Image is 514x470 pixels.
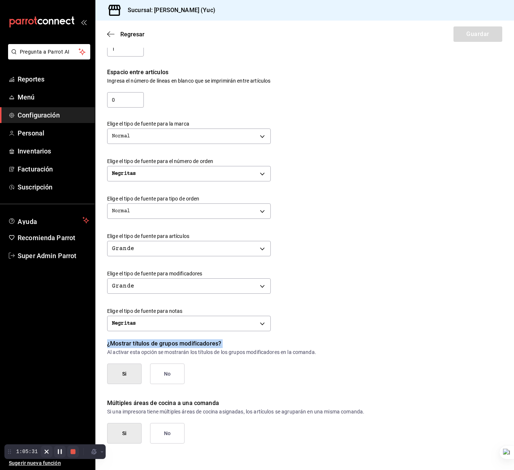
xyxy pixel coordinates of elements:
[150,423,185,444] button: No
[18,216,80,225] span: Ayuda
[120,31,145,38] span: Regresar
[107,121,502,126] label: Elige el tipo de fuente para la marca
[107,364,142,384] button: Si
[107,308,502,314] label: Elige el tipo de fuente para notas
[81,19,87,25] button: open_drawer_menu
[18,74,89,84] span: Reportes
[8,44,90,59] button: Pregunta a Parrot AI
[18,182,89,192] span: Suscripción
[107,234,502,239] label: Elige el tipo de fuente para artículos
[107,159,502,164] label: Elige el tipo de fuente para el número de orden
[5,53,90,61] a: Pregunta a Parrot AI
[18,233,89,243] span: Recomienda Parrot
[18,146,89,156] span: Inventarios
[112,207,130,215] div: Normal
[112,133,130,140] div: Normal
[107,271,502,276] label: Elige el tipo de fuente para modificadores
[18,92,89,102] span: Menú
[112,245,134,252] div: Grande
[122,6,215,15] h3: Sucursal: [PERSON_NAME] (Yuc)
[112,170,136,177] div: Negritas
[112,282,134,290] div: Grande
[107,350,502,355] p: Al activar esta opción se mostrarán los títulos de los grupos modificadores en la comanda.
[107,78,502,83] div: Ingresa el número de líneas en blanco que se imprimirán entre artículos
[107,399,502,408] p: Múltiples áreas de cocina a una comanda
[107,409,502,414] p: Si una impresora tiene múltiples áreas de cocina asignadas, los artículos se agruparán en una mis...
[18,128,89,138] span: Personal
[18,164,89,174] span: Facturación
[150,364,185,384] button: No
[112,320,136,327] div: Negritas
[20,48,79,56] span: Pregunta a Parrot AI
[107,69,502,75] div: Espacio entre artículos
[107,31,145,38] button: Regresar
[107,339,502,348] p: ¿Mostrar títulos de grupos modificadores?
[107,196,502,201] label: Elige el tipo de fuente para tipo de orden
[9,459,89,467] span: Sugerir nueva función
[18,251,89,261] span: Super Admin Parrot
[18,110,89,120] span: Configuración
[107,423,142,444] button: Si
